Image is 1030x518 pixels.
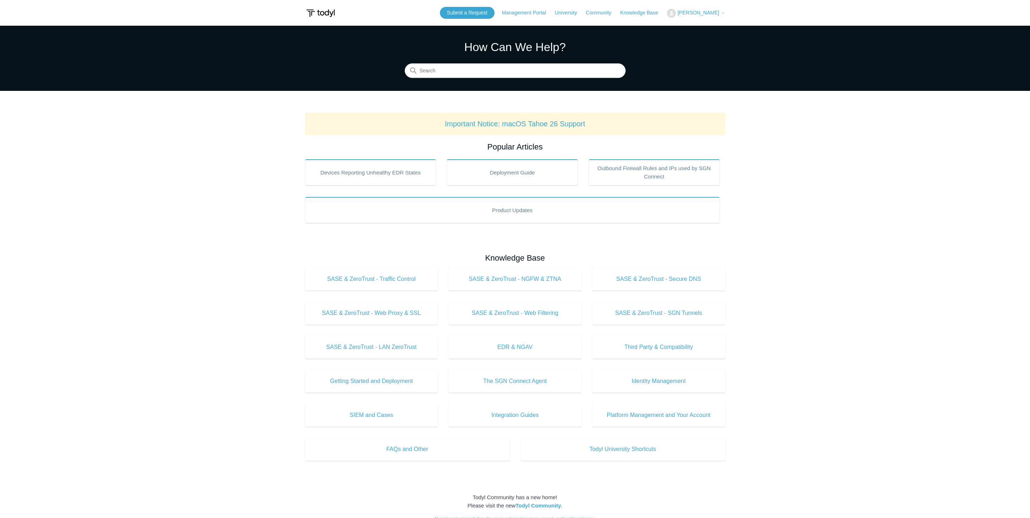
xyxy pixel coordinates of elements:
[459,275,571,283] span: SASE & ZeroTrust - NGFW & ZTNA
[447,159,578,185] a: Deployment Guide
[603,411,714,420] span: Platform Management and Your Account
[305,141,725,153] h2: Popular Articles
[592,370,725,393] a: Identity Management
[592,336,725,359] a: Third Party & Compatibility
[440,7,495,19] a: Submit a Request
[305,302,438,325] a: SASE & ZeroTrust - Web Proxy & SSL
[603,275,714,283] span: SASE & ZeroTrust - Secure DNS
[449,336,581,359] a: EDR & NGAV
[305,197,720,223] a: Product Updates
[667,9,725,18] button: [PERSON_NAME]
[589,159,720,185] a: Outbound Firewall Rules and IPs used by SGN Connect
[305,336,438,359] a: SASE & ZeroTrust - LAN ZeroTrust
[316,343,427,351] span: SASE & ZeroTrust - LAN ZeroTrust
[502,9,553,17] a: Management Portal
[592,302,725,325] a: SASE & ZeroTrust - SGN Tunnels
[445,120,585,128] a: Important Notice: macOS Tahoe 26 Support
[677,10,719,16] span: [PERSON_NAME]
[405,38,626,56] h1: How Can We Help?
[305,370,438,393] a: Getting Started and Deployment
[620,9,665,17] a: Knowledge Base
[592,404,725,427] a: Platform Management and Your Account
[603,343,714,351] span: Third Party & Compatibility
[316,411,427,420] span: SIEM and Cases
[305,7,336,20] img: Todyl Support Center Help Center home page
[449,302,581,325] a: SASE & ZeroTrust - Web Filtering
[459,411,571,420] span: Integration Guides
[316,275,427,283] span: SASE & ZeroTrust - Traffic Control
[603,309,714,317] span: SASE & ZeroTrust - SGN Tunnels
[449,370,581,393] a: The SGN Connect Agent
[305,404,438,427] a: SIEM and Cases
[603,377,714,386] span: Identity Management
[459,309,571,317] span: SASE & ZeroTrust - Web Filtering
[316,309,427,317] span: SASE & ZeroTrust - Web Proxy & SSL
[531,445,714,454] span: Todyl University Shortcuts
[459,343,571,351] span: EDR & NGAV
[592,268,725,291] a: SASE & ZeroTrust - Secure DNS
[316,377,427,386] span: Getting Started and Deployment
[305,268,438,291] a: SASE & ZeroTrust - Traffic Control
[305,159,436,185] a: Devices Reporting Unhealthy EDR States
[449,404,581,427] a: Integration Guides
[459,377,571,386] span: The SGN Connect Agent
[316,445,499,454] span: FAQs and Other
[555,9,584,17] a: University
[305,438,510,461] a: FAQs and Other
[305,493,725,510] div: Todyl Community has a new home! Please visit the new .
[516,502,561,509] a: Todyl Community
[449,268,581,291] a: SASE & ZeroTrust - NGFW & ZTNA
[521,438,725,461] a: Todyl University Shortcuts
[305,252,725,264] h2: Knowledge Base
[586,9,619,17] a: Community
[405,64,626,78] input: Search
